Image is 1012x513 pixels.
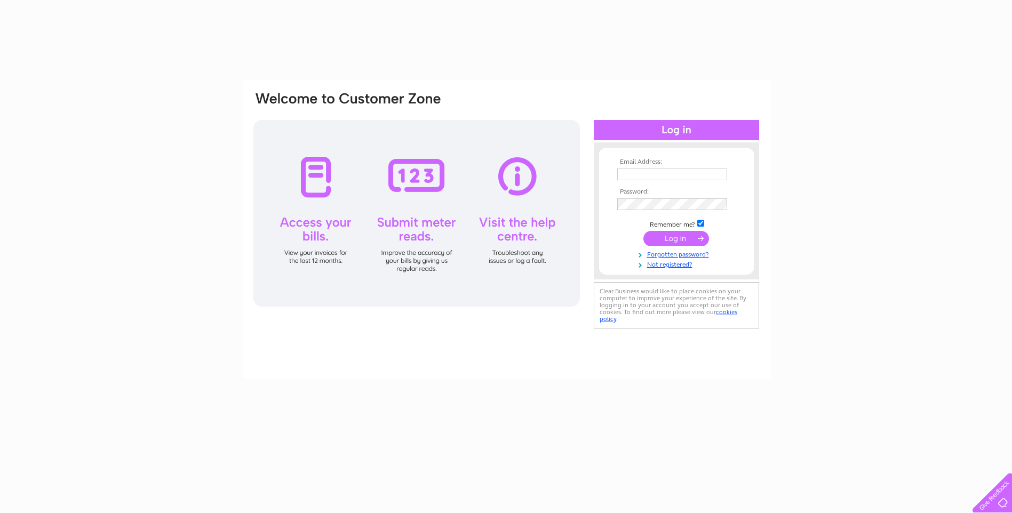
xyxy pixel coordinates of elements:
[615,218,738,229] td: Remember me?
[643,231,709,246] input: Submit
[594,282,759,328] div: Clear Business would like to place cookies on your computer to improve your experience of the sit...
[617,249,738,259] a: Forgotten password?
[615,188,738,196] th: Password:
[600,308,737,323] a: cookies policy
[617,259,738,269] a: Not registered?
[615,158,738,166] th: Email Address:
